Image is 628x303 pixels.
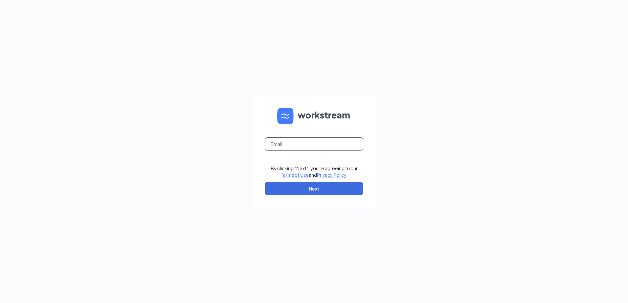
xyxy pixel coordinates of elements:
[317,172,346,178] a: Privacy Policy
[265,182,363,195] button: Next
[281,172,309,178] a: Terms of Use
[271,165,358,178] div: By clicking "Next", you're agreeing to our and .
[277,108,351,124] img: WS logo and Workstream text
[265,137,363,151] input: Email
